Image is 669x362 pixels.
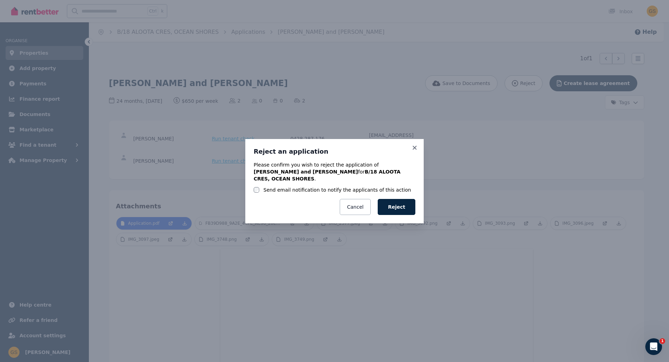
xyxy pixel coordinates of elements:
[254,147,415,156] h3: Reject an application
[263,186,411,193] label: Send email notification to notify the applicants of this action
[660,338,665,344] span: 1
[340,199,371,215] button: Cancel
[645,338,662,355] iframe: Intercom live chat
[254,169,358,175] b: [PERSON_NAME] and [PERSON_NAME]
[254,161,415,182] p: Please confirm you wish to reject the application of for .
[378,199,415,215] button: Reject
